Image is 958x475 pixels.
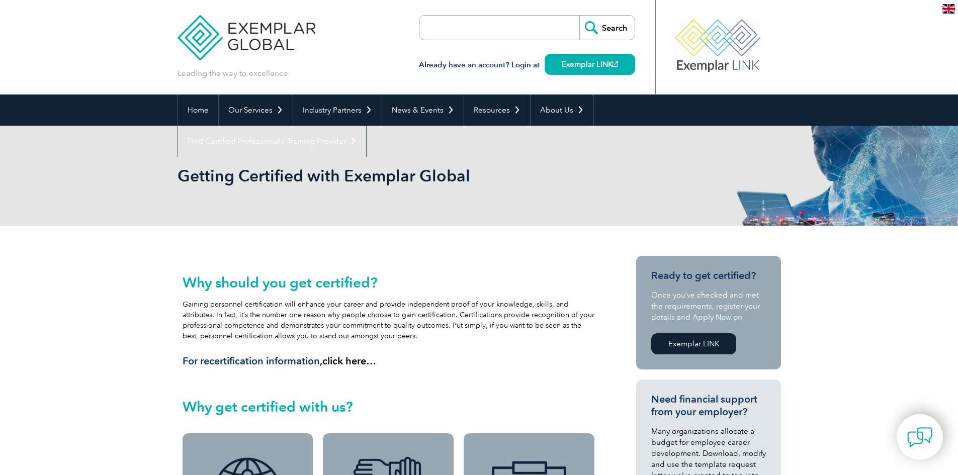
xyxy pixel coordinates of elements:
[183,274,595,367] div: Gaining personnel certification will enhance your career and provide independent proof of your kn...
[942,4,955,14] img: en
[183,355,595,367] h3: For recertification information,
[178,94,218,126] a: Home
[219,94,293,126] a: Our Services
[651,269,766,282] h3: Ready to get certified?
[579,16,635,40] input: Search
[419,59,635,71] h3: Already have an account? Login at
[613,61,618,67] img: open_square.png
[183,399,595,415] h2: Why get certified with us?
[322,355,376,367] a: click here…
[651,393,766,418] h3: Need financial support from your employer?
[382,94,464,126] a: News & Events
[293,94,382,126] a: Industry Partners
[183,274,595,291] h2: Why should you get certified?
[178,126,366,157] a: Find Certified Professional / Training Provider
[907,425,932,450] img: contact-chat.png
[651,290,766,323] p: Once you’ve checked and met the requirements, register your details and Apply Now on
[464,94,530,126] a: Resources
[651,333,736,354] a: Exemplar LINK
[531,94,593,126] a: About Us
[178,68,288,79] p: Leading the way to excellence
[178,166,564,185] h1: Getting Certified with Exemplar Global
[545,54,635,75] a: Exemplar LINK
